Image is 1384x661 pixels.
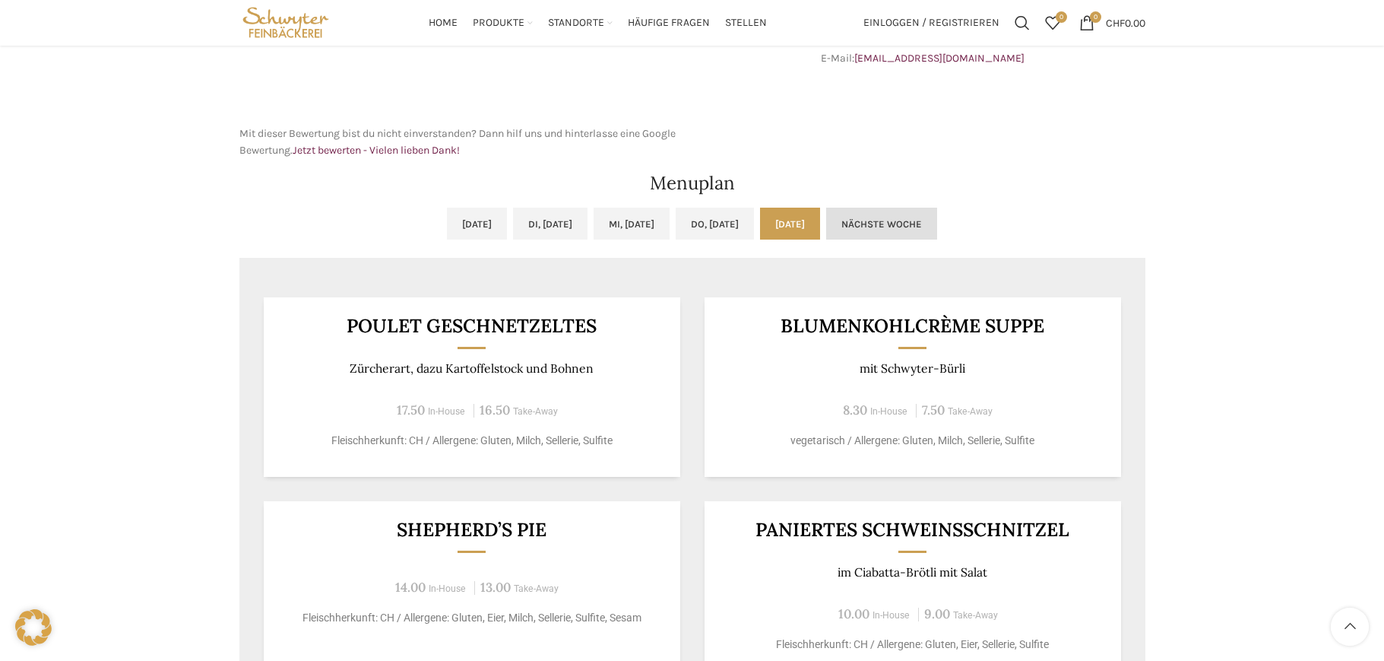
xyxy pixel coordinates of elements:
span: 0 [1056,11,1067,23]
span: 10.00 [838,605,869,622]
h3: Shepherd’s Pie [282,520,661,539]
a: Nächste Woche [826,208,937,240]
span: 0 [1090,11,1101,23]
a: Suchen [1007,8,1037,38]
span: Take-Away [953,610,998,621]
span: 17.50 [397,402,425,418]
bdi: 0.00 [1106,16,1145,29]
span: Home [429,16,458,30]
span: Take-Away [514,583,559,594]
p: Fleischherkunft: CH / Allergene: Gluten, Eier, Sellerie, Sulfite [723,637,1102,653]
a: Site logo [239,15,333,28]
a: Mi, [DATE] [594,208,670,240]
div: Main navigation [340,8,855,38]
span: In-House [873,610,910,621]
a: Häufige Fragen [628,8,710,38]
a: Produkte [473,8,533,38]
a: 0 CHF0.00 [1072,8,1153,38]
a: Einloggen / Registrieren [856,8,1007,38]
span: In-House [870,406,907,417]
span: 13.00 [480,579,511,596]
a: Di, [DATE] [513,208,587,240]
h3: Paniertes Schweinsschnitzel [723,520,1102,539]
span: In-House [429,583,466,594]
span: 16.50 [480,402,510,418]
a: [DATE] [447,208,507,240]
h2: Menuplan [239,174,1145,192]
span: 7.50 [922,402,945,418]
p: Zürcherart, dazu Kartoffelstock und Bohnen [282,361,661,376]
p: Telefon: E-Mail: [700,33,1145,67]
h3: Poulet geschnetzeltes [282,316,661,335]
a: Home [429,8,458,38]
span: In-House [428,406,465,417]
span: CHF [1106,16,1125,29]
a: Do, [DATE] [676,208,754,240]
p: im Ciabatta-Brötli mit Salat [723,565,1102,580]
a: Stellen [725,8,767,38]
a: 0 [1037,8,1068,38]
p: Mit dieser Bewertung bist du nicht einverstanden? Dann hilf uns und hinterlasse eine Google Bewer... [239,126,685,160]
a: [DATE] [760,208,820,240]
span: Stellen [725,16,767,30]
p: mit Schwyter-Bürli [723,361,1102,376]
p: vegetarisch / Allergene: Gluten, Milch, Sellerie, Sulfite [723,433,1102,449]
span: 8.30 [843,402,867,418]
span: Einloggen / Registrieren [863,17,999,28]
a: Scroll to top button [1331,608,1369,646]
p: Fleischherkunft: CH / Allergene: Gluten, Eier, Milch, Sellerie, Sulfite, Sesam [282,610,661,626]
p: Fleischherkunft: CH / Allergene: Gluten, Milch, Sellerie, Sulfite [282,433,661,449]
span: 14.00 [395,579,426,596]
span: Produkte [473,16,524,30]
span: Take-Away [513,406,558,417]
a: Jetzt bewerten - Vielen lieben Dank! [293,144,460,157]
h3: Blumenkohlcrème suppe [723,316,1102,335]
span: Take-Away [948,406,993,417]
a: [EMAIL_ADDRESS][DOMAIN_NAME] [854,52,1025,65]
span: Häufige Fragen [628,16,710,30]
div: Meine Wunschliste [1037,8,1068,38]
span: 9.00 [924,605,950,622]
a: Standorte [548,8,613,38]
span: Standorte [548,16,604,30]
